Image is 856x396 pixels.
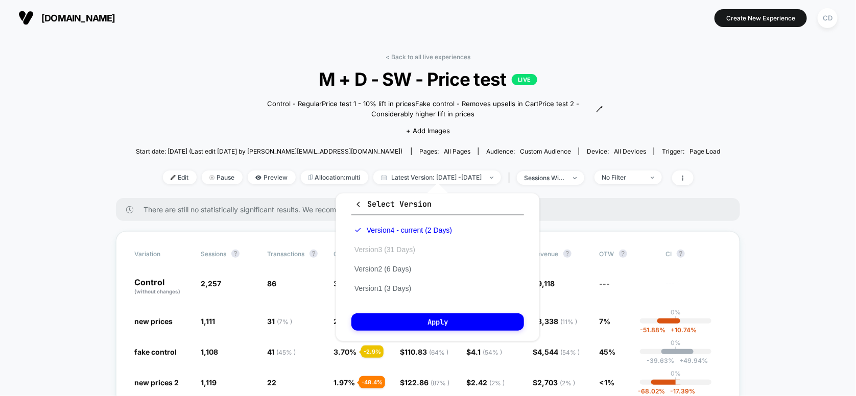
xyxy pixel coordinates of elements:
span: Start date: [DATE] (Last edit [DATE] by [PERSON_NAME][EMAIL_ADDRESS][DOMAIN_NAME]) [136,147,402,155]
span: + [680,357,684,364]
p: 0% [671,339,681,346]
span: Device: [579,147,654,155]
span: 122.86 [405,378,449,387]
span: ( 87 % ) [431,379,449,387]
span: 3,338 [537,317,577,326]
button: Create New Experience [715,9,807,27]
div: - 48.4 % [359,376,385,388]
span: [DOMAIN_NAME] [41,13,115,23]
button: Select Version [351,199,524,215]
button: Version3 (31 Days) [351,245,418,254]
span: 1,119 [201,378,217,387]
span: new prices 2 [134,378,179,387]
span: Page Load [689,147,720,155]
div: CD [818,8,838,28]
span: Pause [202,170,243,184]
span: 4.1 [471,348,502,356]
p: | [675,346,677,354]
span: $ [466,378,505,387]
span: 22 [267,378,276,387]
span: OTW [599,250,655,258]
span: 1,111 [201,317,215,326]
p: 0% [671,369,681,377]
span: CI [665,250,722,258]
span: Allocation: multi [301,170,368,184]
span: + Add Images [406,127,450,135]
img: end [490,177,493,179]
span: M + D - SW - Price test [165,68,691,90]
span: new prices [134,317,173,326]
div: - 2.9 % [361,345,384,358]
p: 0% [671,308,681,316]
span: 7% [599,317,610,326]
img: rebalance [308,175,313,180]
button: ? [677,250,685,258]
div: Audience: [486,147,571,155]
span: Preview [248,170,296,184]
div: sessions with impression [525,174,565,182]
span: -39.63 % [647,357,675,364]
span: 10.74 % [666,326,697,334]
span: There are still no statistically significant results. We recommend waiting a few more days [144,205,720,214]
span: $ [533,348,580,356]
span: Transactions [267,250,304,258]
span: ( 7 % ) [277,318,292,326]
span: ( 54 % ) [483,349,502,356]
button: ? [310,250,318,258]
span: 3.70 % [334,348,356,356]
span: -17.39 % [665,387,696,395]
span: (without changes) [134,288,180,294]
span: 110.83 [405,348,448,356]
span: all devices [614,147,646,155]
button: ? [619,250,627,258]
button: ? [231,250,240,258]
span: all pages [444,147,470,155]
span: Variation [134,250,191,258]
img: end [651,177,654,179]
span: Select Version [354,199,432,209]
span: 1.97 % [334,378,355,387]
span: 41 [267,348,296,356]
button: Version2 (6 Days) [351,264,414,274]
span: ( 64 % ) [429,349,448,356]
div: Pages: [419,147,470,155]
button: Version4 - current (2 Days) [351,226,455,235]
button: ? [563,250,572,258]
button: Version1 (3 Days) [351,284,414,293]
span: ( 45 % ) [276,349,296,356]
button: [DOMAIN_NAME] [15,10,118,26]
span: 4,544 [537,348,580,356]
span: ( 54 % ) [560,349,580,356]
span: Sessions [201,250,226,258]
p: LIVE [512,74,537,85]
span: 45% [599,348,615,356]
span: $ [533,378,575,387]
span: $ [533,317,577,326]
span: Edit [163,170,197,184]
span: 49.94 % [675,357,708,364]
img: end [573,177,577,179]
span: Custom Audience [520,147,571,155]
span: $ [400,378,449,387]
button: CD [815,8,841,29]
img: edit [171,175,176,180]
span: <1% [599,378,614,387]
span: fake control [134,348,177,356]
span: ( 2 % ) [560,379,575,387]
div: No Filter [602,174,643,181]
span: --- [599,279,610,288]
span: ( 11 % ) [560,318,577,326]
span: 2.42 [471,378,505,387]
a: < Back to all live experiences [386,53,470,61]
p: Control [134,278,191,295]
span: 2,703 [537,378,575,387]
div: Trigger: [662,147,720,155]
span: + [671,326,675,334]
span: $ [400,348,448,356]
span: 86 [267,279,276,288]
span: $ [466,348,502,356]
img: calendar [381,175,387,180]
span: Control - RegularPrice test 1 - 10% lift in pricesFake control - Removes upsells in CartPrice tes... [253,99,594,119]
span: -51.88 % [640,326,666,334]
span: 31 [267,317,292,326]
